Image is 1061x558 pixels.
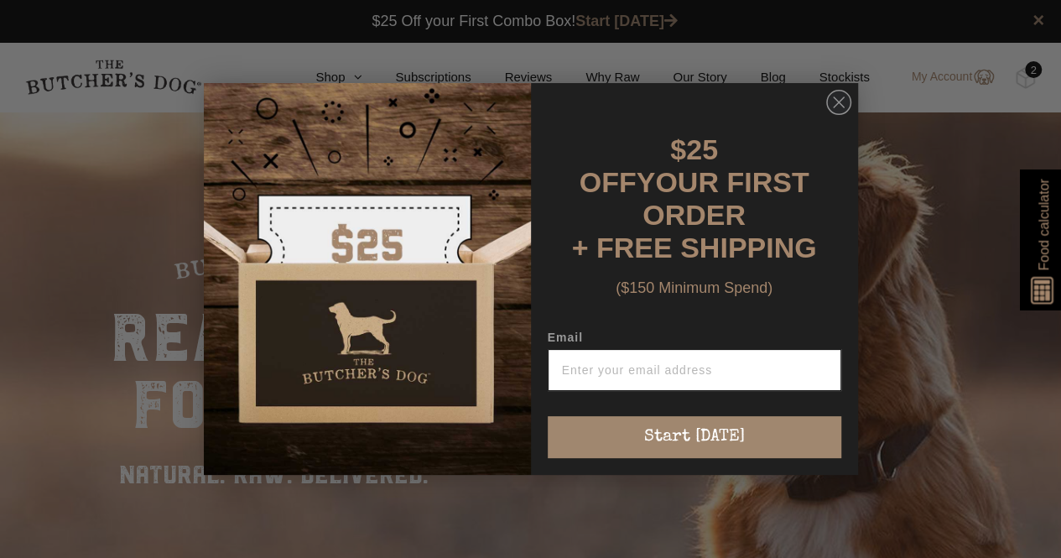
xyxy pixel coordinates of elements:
input: Enter your email address [548,349,841,391]
img: d0d537dc-5429-4832-8318-9955428ea0a1.jpeg [204,83,531,475]
span: YOUR FIRST ORDER + FREE SHIPPING [572,166,817,263]
button: Close dialog [826,90,851,115]
button: Start [DATE] [548,416,841,458]
span: ($150 Minimum Spend) [616,279,772,296]
span: $25 OFF [580,133,718,198]
label: Email [548,331,841,349]
span: Food calculator [1033,179,1053,270]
